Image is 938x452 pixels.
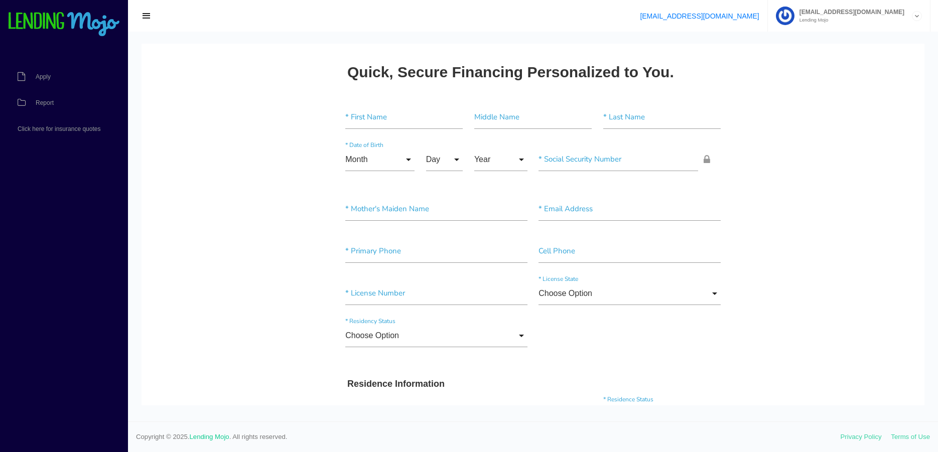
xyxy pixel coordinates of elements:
img: Profile image [776,7,794,25]
a: Terms of Use [891,433,930,440]
a: Lending Mojo [190,433,229,440]
span: Copyright © 2025. . All rights reserved. [136,432,841,442]
span: [EMAIL_ADDRESS][DOMAIN_NAME] [794,9,904,15]
img: logo-small.png [8,12,120,37]
a: Privacy Policy [841,433,882,440]
a: [EMAIL_ADDRESS][DOMAIN_NAME] [640,12,759,20]
h3: Residence Information [206,335,577,346]
span: Report [36,100,54,106]
h2: Quick, Secure Financing Personalized to You. [206,20,532,37]
span: Apply [36,74,51,80]
span: Click here for insurance quotes [18,126,100,132]
small: Lending Mojo [794,18,904,23]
